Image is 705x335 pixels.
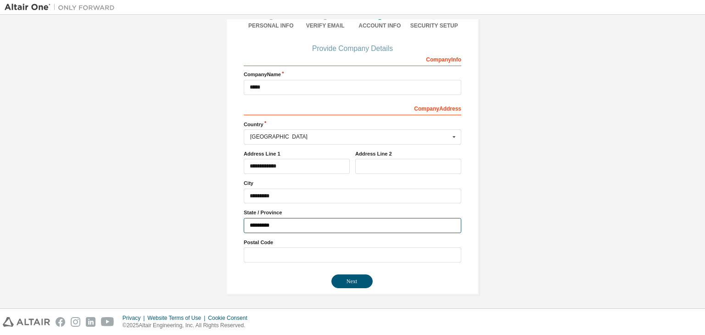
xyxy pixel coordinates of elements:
[244,51,461,66] div: Company Info
[123,322,253,329] p: © 2025 Altair Engineering, Inc. All Rights Reserved.
[3,317,50,327] img: altair_logo.svg
[244,71,461,78] label: Company Name
[331,274,373,288] button: Next
[355,150,461,157] label: Address Line 2
[244,46,461,51] div: Provide Company Details
[123,314,147,322] div: Privacy
[244,209,461,216] label: State / Province
[250,134,450,140] div: [GEOGRAPHIC_DATA]
[244,150,350,157] label: Address Line 1
[352,22,407,29] div: Account Info
[407,22,462,29] div: Security Setup
[298,22,353,29] div: Verify Email
[244,22,298,29] div: Personal Info
[244,100,461,115] div: Company Address
[147,314,208,322] div: Website Terms of Use
[208,314,252,322] div: Cookie Consent
[71,317,80,327] img: instagram.svg
[244,121,461,128] label: Country
[244,239,461,246] label: Postal Code
[86,317,95,327] img: linkedin.svg
[101,317,114,327] img: youtube.svg
[244,179,461,187] label: City
[56,317,65,327] img: facebook.svg
[5,3,119,12] img: Altair One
